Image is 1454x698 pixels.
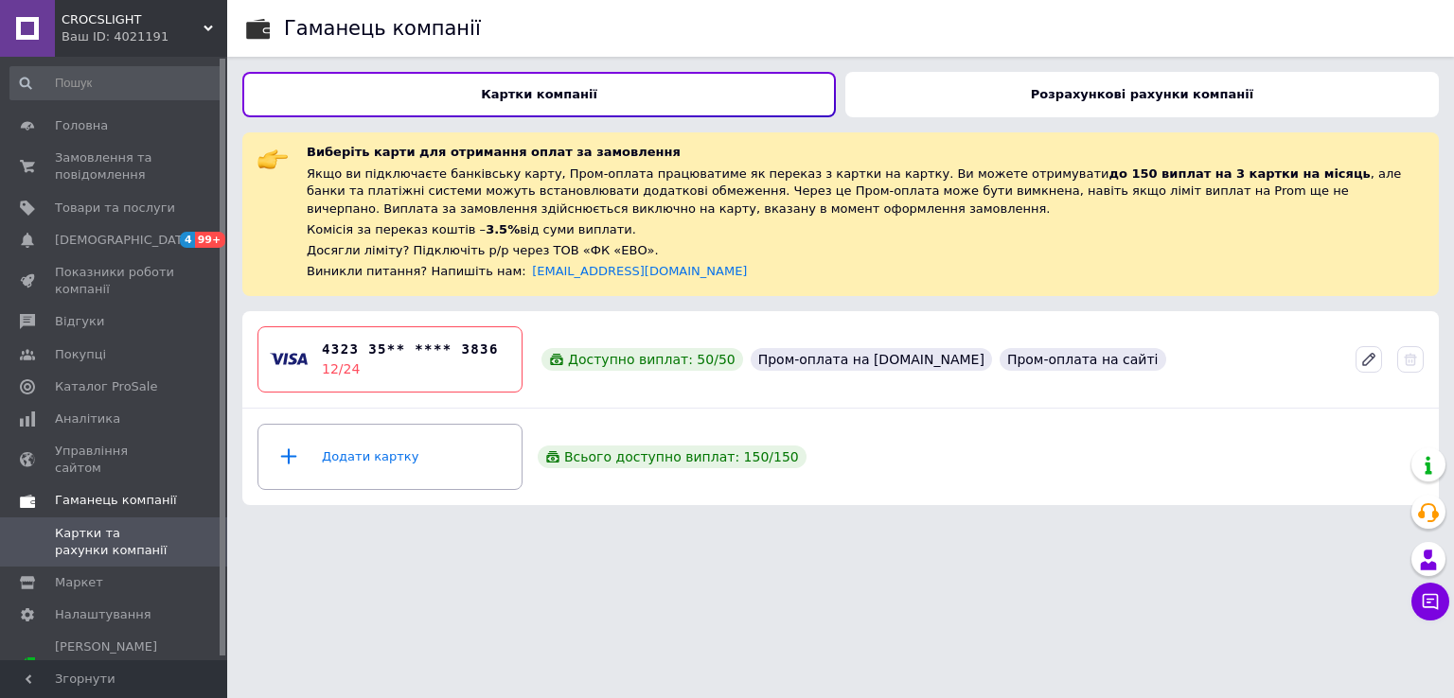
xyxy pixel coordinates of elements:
[1411,583,1449,620] button: Чат з покупцем
[62,11,204,28] span: CROCSLIGHT
[55,232,195,249] span: [DEMOGRAPHIC_DATA]
[541,348,743,371] div: Доступно виплат: 50 / 50
[1108,166,1370,181] span: до 150 виплат на 3 картки на місяць
[538,445,807,468] div: Всього доступно виплат: 150 / 150
[195,232,226,248] span: 99+
[257,144,288,174] img: :point_right:
[55,574,103,591] span: Маркет
[55,492,177,509] span: Гаманець компанії
[180,232,195,248] span: 4
[307,242,1424,259] div: Досягли ліміту? Підключіть р/р через ТОВ «ФК «ЕВО».
[55,410,120,428] span: Аналітика
[307,263,1424,280] div: Виникли питання? Напишіть нам:
[55,606,151,623] span: Налаштування
[751,348,992,371] div: Пром-оплата на [DOMAIN_NAME]
[55,525,175,559] span: Картки та рахунки компанії
[55,378,157,395] span: Каталог ProSale
[1031,87,1253,101] b: Розрахункові рахунки компанії
[55,313,104,330] span: Відгуки
[307,166,1424,218] div: Якщо ви підключаєте банківську карту, Пром-оплата працюватиме як переказ з картки на картку. Ви м...
[55,117,108,134] span: Головна
[284,19,481,39] div: Гаманець компанії
[532,264,747,278] a: [EMAIL_ADDRESS][DOMAIN_NAME]
[55,200,175,217] span: Товари та послуги
[307,221,1424,239] div: Комісія за переказ коштів – від суми виплати.
[270,428,510,485] div: Додати картку
[55,443,175,477] span: Управління сайтом
[55,264,175,298] span: Показники роботи компанії
[1000,348,1166,371] div: Пром-оплата на сайті
[62,28,227,45] div: Ваш ID: 4021191
[307,145,681,159] span: Виберіть карти для отримання оплат за замовлення
[322,361,360,376] time: 12/24
[9,66,223,100] input: Пошук
[55,346,106,363] span: Покупці
[55,149,175,183] span: Замовлення та повідомлення
[481,87,597,101] b: Картки компанії
[55,638,175,690] span: [PERSON_NAME] та рахунки
[486,222,520,236] span: 3.5%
